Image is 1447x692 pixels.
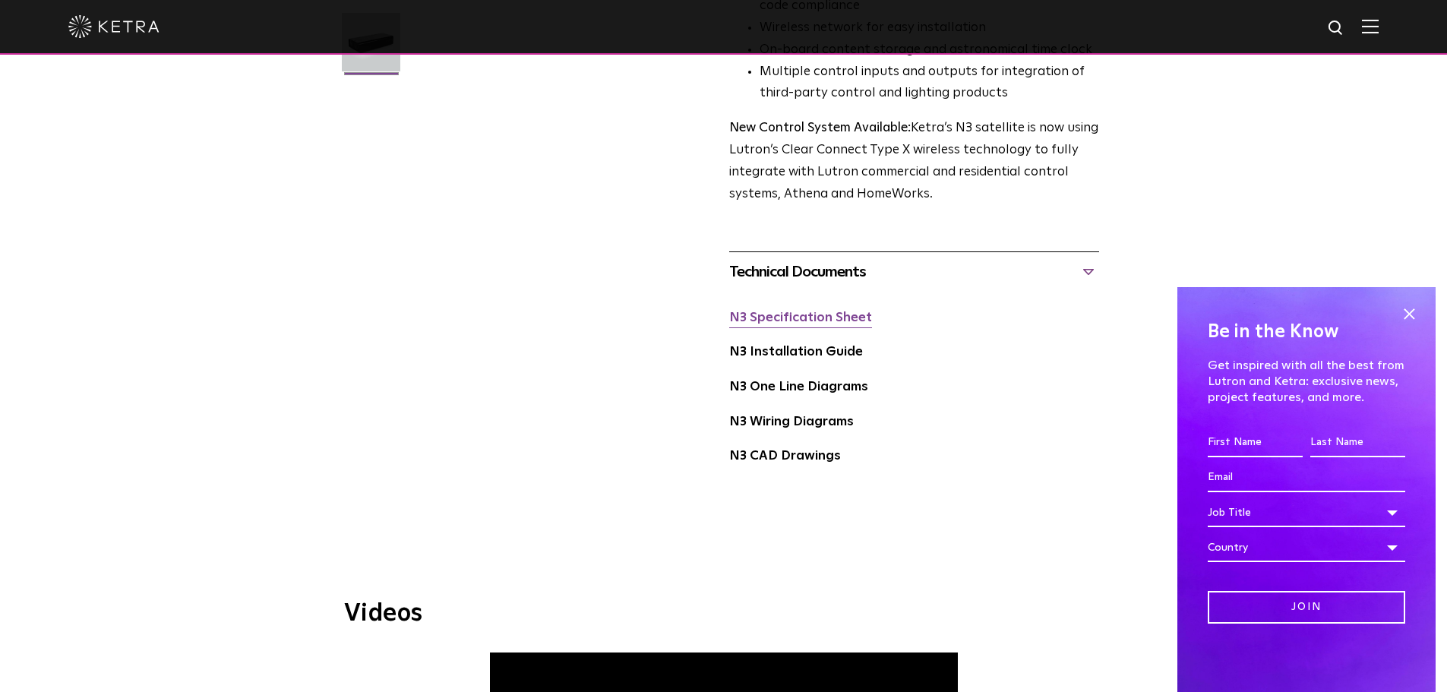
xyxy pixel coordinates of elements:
h4: Be in the Know [1208,318,1405,346]
img: search icon [1327,19,1346,38]
a: N3 Specification Sheet [729,311,872,324]
a: N3 Wiring Diagrams [729,416,854,428]
strong: New Control System Available: [729,122,911,134]
a: N3 CAD Drawings [729,450,841,463]
div: Country [1208,533,1405,562]
input: Last Name [1310,428,1405,457]
input: First Name [1208,428,1303,457]
h3: Videos [344,602,1104,626]
p: Get inspired with all the best from Lutron and Ketra: exclusive news, project features, and more. [1208,358,1405,405]
input: Join [1208,591,1405,624]
a: N3 One Line Diagrams [729,381,868,393]
li: Multiple control inputs and outputs for integration of third-party control and lighting products [760,62,1099,106]
a: N3 Installation Guide [729,346,863,359]
img: ketra-logo-2019-white [68,15,160,38]
img: Hamburger%20Nav.svg [1362,19,1379,33]
p: Ketra’s N3 satellite is now using Lutron’s Clear Connect Type X wireless technology to fully inte... [729,118,1099,206]
div: Job Title [1208,498,1405,527]
input: Email [1208,463,1405,492]
div: Technical Documents [729,260,1099,284]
